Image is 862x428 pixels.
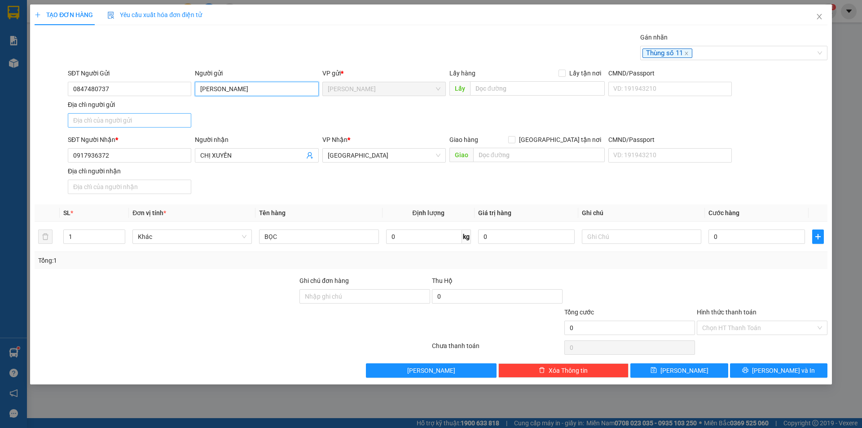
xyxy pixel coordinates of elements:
[306,152,313,159] span: user-add
[684,51,689,56] span: close
[608,135,732,145] div: CMND/Passport
[68,166,191,176] div: Địa chỉ người nhận
[582,229,701,244] input: Ghi Chú
[259,229,378,244] input: VD: Bàn, Ghế
[299,289,430,304] input: Ghi chú đơn hàng
[608,68,732,78] div: CMND/Passport
[38,229,53,244] button: delete
[413,209,444,216] span: Định lượng
[449,70,475,77] span: Lấy hàng
[299,277,349,284] label: Ghi chú đơn hàng
[132,209,166,216] span: Đơn vị tính
[328,82,440,96] span: Cao Lãnh
[473,148,605,162] input: Dọc đường
[322,136,347,143] span: VP Nhận
[138,230,246,243] span: Khác
[578,204,705,222] th: Ghi chú
[630,363,728,378] button: save[PERSON_NAME]
[708,209,739,216] span: Cước hàng
[539,367,545,374] span: delete
[63,209,70,216] span: SL
[730,363,827,378] button: printer[PERSON_NAME] và In
[651,367,657,374] span: save
[470,81,605,96] input: Dọc đường
[328,149,440,162] span: Sài Gòn
[449,81,470,96] span: Lấy
[660,366,708,375] span: [PERSON_NAME]
[549,366,588,375] span: Xóa Thông tin
[478,209,511,216] span: Giá trị hàng
[68,68,191,78] div: SĐT Người Gửi
[478,229,575,244] input: 0
[515,135,605,145] span: [GEOGRAPHIC_DATA] tận nơi
[742,367,748,374] span: printer
[432,277,453,284] span: Thu Hộ
[407,366,455,375] span: [PERSON_NAME]
[816,13,823,20] span: close
[462,229,471,244] span: kg
[449,136,478,143] span: Giao hàng
[564,309,594,316] span: Tổng cước
[642,49,692,58] span: Thùng số 11
[35,11,93,18] span: TẠO ĐƠN HÀNG
[107,11,202,18] span: Yêu cầu xuất hóa đơn điện tử
[807,4,832,30] button: Close
[38,256,333,265] div: Tổng: 1
[640,34,668,41] label: Gán nhãn
[498,363,629,378] button: deleteXóa Thông tin
[697,309,756,316] label: Hình thức thanh toán
[68,100,191,110] div: Địa chỉ người gửi
[107,12,114,19] img: icon
[195,135,318,145] div: Người nhận
[431,341,563,357] div: Chưa thanh toán
[68,180,191,194] input: Địa chỉ của người nhận
[195,68,318,78] div: Người gửi
[566,68,605,78] span: Lấy tận nơi
[752,366,815,375] span: [PERSON_NAME] và In
[259,209,286,216] span: Tên hàng
[812,229,824,244] button: plus
[813,233,823,240] span: plus
[322,68,446,78] div: VP gửi
[35,12,41,18] span: plus
[68,113,191,128] input: Địa chỉ của người gửi
[366,363,497,378] button: [PERSON_NAME]
[449,148,473,162] span: Giao
[68,135,191,145] div: SĐT Người Nhận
